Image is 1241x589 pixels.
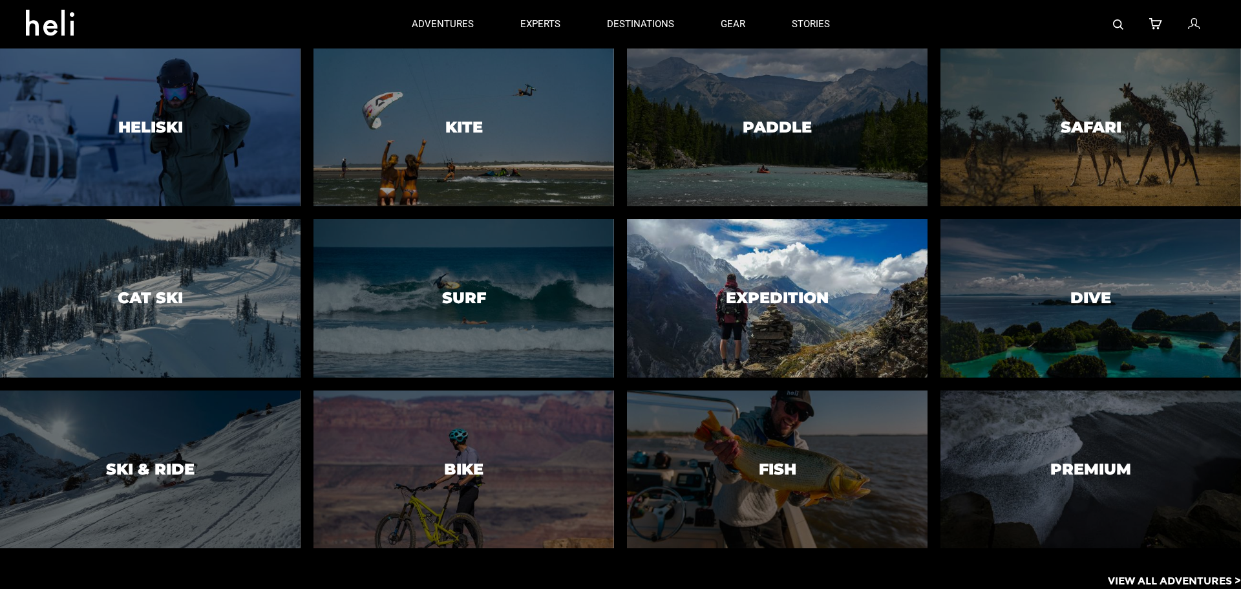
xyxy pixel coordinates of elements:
[759,461,796,478] h3: Fish
[1113,19,1123,30] img: search-bar-icon.svg
[1061,119,1121,136] h3: Safari
[118,290,183,306] h3: Cat Ski
[743,119,812,136] h3: Paddle
[118,119,183,136] h3: Heliski
[1108,574,1241,589] p: View All Adventures >
[106,461,195,478] h3: Ski & Ride
[442,290,486,306] h3: Surf
[412,17,474,31] p: adventures
[1050,461,1131,478] h3: Premium
[1070,290,1111,306] h3: Dive
[520,17,560,31] p: experts
[444,461,483,478] h3: Bike
[726,290,829,306] h3: Expedition
[445,119,483,136] h3: Kite
[607,17,674,31] p: destinations
[940,391,1241,548] a: PremiumPremium image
